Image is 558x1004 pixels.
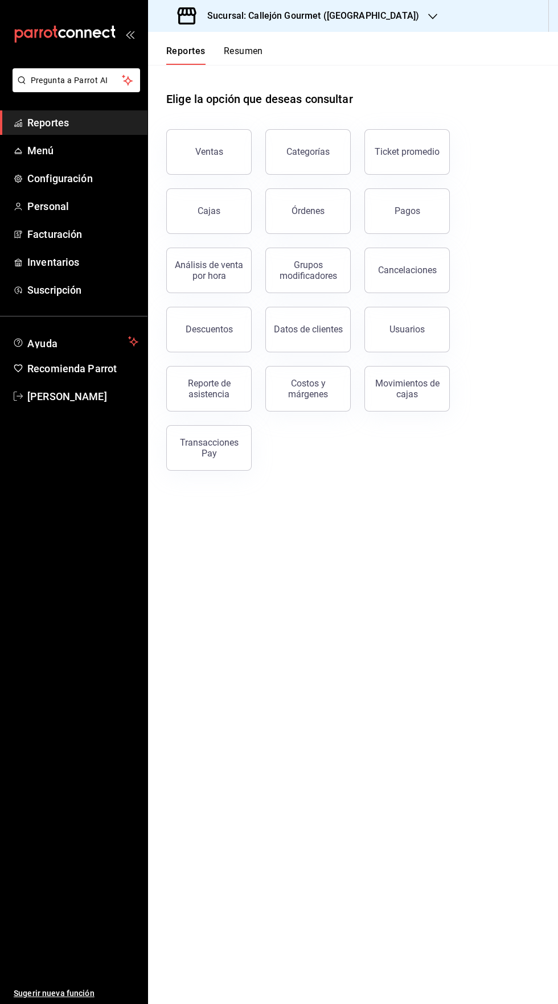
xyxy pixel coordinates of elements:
button: Ticket promedio [364,129,450,175]
button: Pregunta a Parrot AI [13,68,140,92]
span: Sugerir nueva función [14,987,138,999]
button: Datos de clientes [265,307,351,352]
div: Transacciones Pay [174,437,244,459]
button: Costos y márgenes [265,366,351,412]
button: Usuarios [364,307,450,352]
div: Movimientos de cajas [372,378,442,400]
div: Descuentos [186,324,233,335]
div: Categorías [286,146,330,157]
button: open_drawer_menu [125,30,134,39]
span: Ayuda [27,335,124,348]
button: Reportes [166,46,206,65]
a: Pregunta a Parrot AI [8,83,140,94]
div: Costos y márgenes [273,378,343,400]
button: Pagos [364,188,450,234]
button: Categorías [265,129,351,175]
h1: Elige la opción que deseas consultar [166,90,353,108]
button: Movimientos de cajas [364,366,450,412]
button: Reporte de asistencia [166,366,252,412]
div: navigation tabs [166,46,263,65]
span: Recomienda Parrot [27,361,138,376]
span: Menú [27,143,138,158]
span: Pregunta a Parrot AI [31,75,122,87]
div: Cajas [198,205,220,216]
button: Transacciones Pay [166,425,252,471]
h3: Sucursal: Callejón Gourmet ([GEOGRAPHIC_DATA]) [198,9,419,23]
button: Órdenes [265,188,351,234]
div: Ventas [195,146,223,157]
button: Descuentos [166,307,252,352]
button: Resumen [224,46,263,65]
div: Órdenes [292,205,325,216]
span: Personal [27,199,138,214]
div: Análisis de venta por hora [174,260,244,281]
div: Pagos [395,205,420,216]
button: Cajas [166,188,252,234]
button: Análisis de venta por hora [166,248,252,293]
div: Reporte de asistencia [174,378,244,400]
div: Cancelaciones [378,265,437,275]
button: Ventas [166,129,252,175]
span: Reportes [27,115,138,130]
span: Inventarios [27,254,138,270]
button: Grupos modificadores [265,248,351,293]
button: Cancelaciones [364,248,450,293]
div: Datos de clientes [274,324,343,335]
span: [PERSON_NAME] [27,389,138,404]
span: Configuración [27,171,138,186]
div: Ticket promedio [375,146,440,157]
span: Facturación [27,227,138,242]
span: Suscripción [27,282,138,298]
div: Usuarios [389,324,425,335]
div: Grupos modificadores [273,260,343,281]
